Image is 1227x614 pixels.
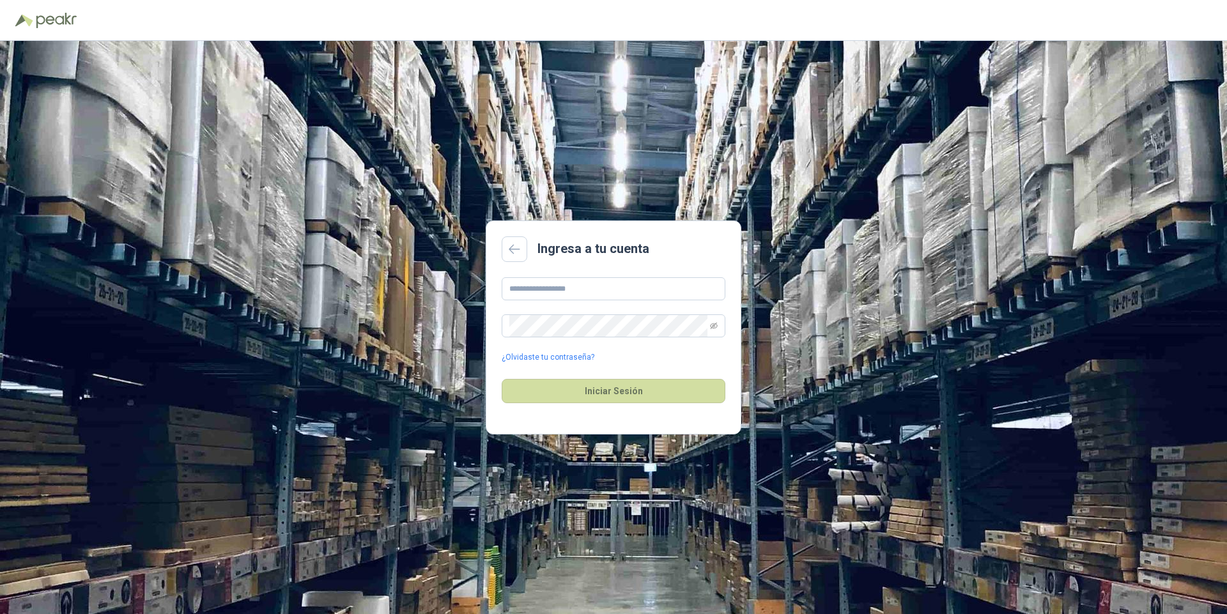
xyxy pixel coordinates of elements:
span: eye-invisible [710,322,718,330]
a: ¿Olvidaste tu contraseña? [502,351,594,364]
img: Peakr [36,13,77,28]
button: Iniciar Sesión [502,379,725,403]
h2: Ingresa a tu cuenta [537,239,649,259]
img: Logo [15,14,33,27]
